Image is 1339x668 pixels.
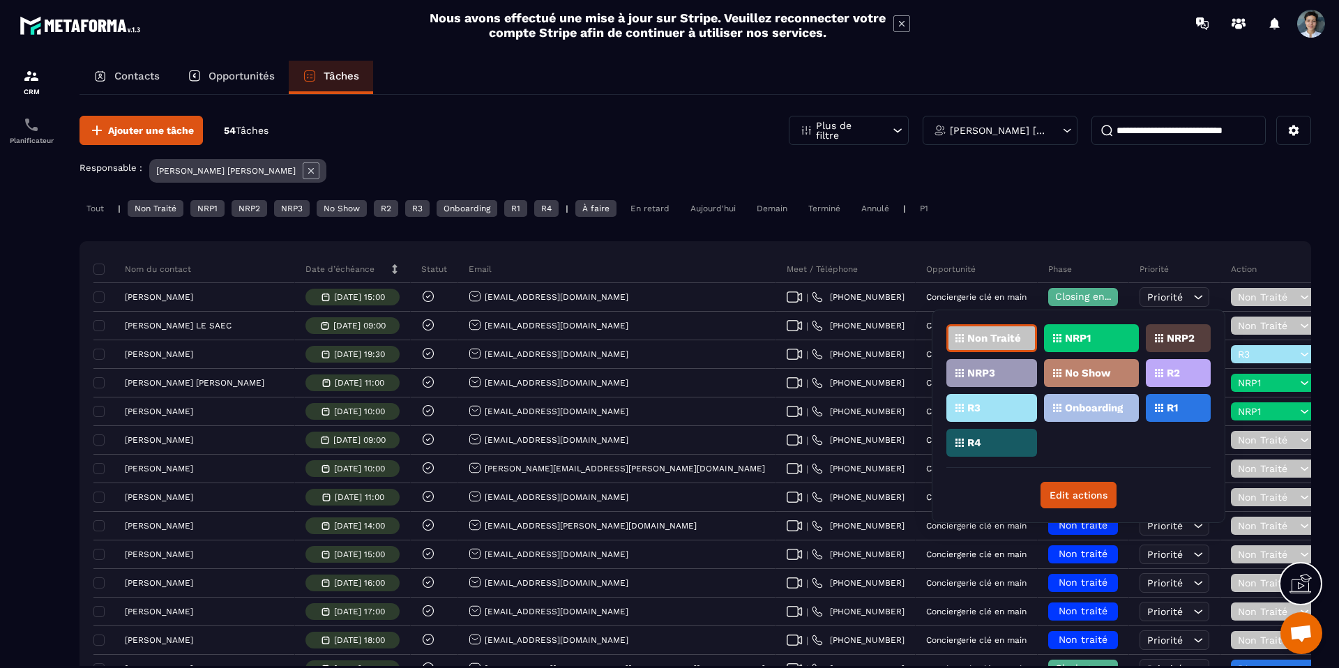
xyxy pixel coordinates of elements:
span: Non Traité [1238,520,1296,531]
p: [DATE] 10:00 [334,407,385,416]
button: Edit actions [1041,482,1117,508]
p: [PERSON_NAME] [125,407,193,416]
p: Nom du contact [97,264,191,275]
span: Non Traité [1238,606,1296,617]
p: | [118,204,121,213]
span: Non traité [1059,548,1107,559]
span: Non traité [1059,519,1107,531]
p: Responsable : [80,162,142,173]
p: NRP2 [1167,333,1195,343]
p: [DATE] 18:00 [334,635,385,645]
h2: Nous avons effectué une mise à jour sur Stripe. Veuillez reconnecter votre compte Stripe afin de ... [429,10,886,40]
div: Non Traité [128,200,183,217]
a: [PHONE_NUMBER] [812,377,905,388]
p: [DATE] 10:00 [334,464,385,473]
a: [PHONE_NUMBER] [812,349,905,360]
p: [PERSON_NAME] [125,635,193,645]
span: | [806,464,808,474]
p: Tâches [324,70,359,82]
span: Non Traité [1238,291,1296,303]
p: R2 [1167,368,1180,378]
p: Statut [421,264,447,275]
div: Ouvrir le chat [1280,612,1322,654]
div: R1 [504,200,527,217]
p: [PERSON_NAME] [125,607,193,616]
div: Tout [80,200,111,217]
a: [PHONE_NUMBER] [812,291,905,303]
div: Aujourd'hui [683,200,743,217]
span: Non Traité [1238,492,1296,503]
p: Onboarding [1065,403,1123,413]
p: Conciergerie clé en main [926,635,1027,645]
span: Non Traité [1238,635,1296,646]
p: No Show [1065,368,1111,378]
p: Conciergerie clé en main [926,349,1027,359]
span: | [806,407,808,417]
p: Conciergerie clé en main [926,407,1027,416]
span: | [806,549,808,560]
span: | [806,492,808,503]
span: Non traité [1059,577,1107,588]
div: R2 [374,200,398,217]
p: [PERSON_NAME] [125,492,193,502]
div: R3 [405,200,430,217]
span: | [806,378,808,388]
p: 54 [224,124,268,137]
p: Meet / Téléphone [787,264,858,275]
p: Contacts [114,70,160,82]
a: [PHONE_NUMBER] [812,434,905,446]
div: En retard [623,200,676,217]
span: | [806,292,808,303]
p: [DATE] 09:00 [333,435,386,445]
a: [PHONE_NUMBER] [812,492,905,503]
span: Priorité [1147,549,1183,560]
div: NRP3 [274,200,310,217]
p: [PERSON_NAME] [125,578,193,588]
p: [PERSON_NAME] LE SAEC [125,321,232,331]
p: [PERSON_NAME] [125,349,193,359]
p: [PERSON_NAME] [125,464,193,473]
p: [DATE] 14:00 [334,521,385,531]
p: R4 [967,438,981,448]
a: [PHONE_NUMBER] [812,320,905,331]
div: R4 [534,200,559,217]
p: R1 [1167,403,1178,413]
p: Date d’échéance [305,264,375,275]
p: [PERSON_NAME] [125,292,193,302]
p: [DATE] 11:00 [335,492,384,502]
a: Contacts [80,61,174,94]
div: Demain [750,200,794,217]
p: R3 [967,403,981,413]
p: [DATE] 16:00 [334,578,385,588]
p: NRP1 [1065,333,1091,343]
a: schedulerschedulerPlanificateur [3,106,59,155]
a: [PHONE_NUMBER] [812,520,905,531]
p: [DATE] 11:00 [335,378,384,388]
p: Conciergerie clé en main [926,321,1027,331]
span: R3 [1238,349,1296,360]
p: Conciergerie clé en main [926,292,1027,302]
p: [PERSON_NAME] [PERSON_NAME] [125,378,264,388]
span: | [806,435,808,446]
p: Priorité [1140,264,1169,275]
p: [PERSON_NAME] [125,549,193,559]
span: Non Traité [1238,577,1296,589]
img: logo [20,13,145,38]
span: Priorité [1147,606,1183,617]
p: Plus de filtre [816,121,877,140]
div: No Show [317,200,367,217]
span: Priorité [1147,577,1183,589]
p: [PERSON_NAME] [125,521,193,531]
a: formationformationCRM [3,57,59,106]
p: | [903,204,906,213]
img: scheduler [23,116,40,133]
p: [PERSON_NAME] [PERSON_NAME] [950,126,1047,135]
div: P1 [913,200,935,217]
p: Conciergerie clé en main [926,521,1027,531]
div: À faire [575,200,616,217]
p: Conciergerie clé en main [926,549,1027,559]
button: Ajouter une tâche [80,116,203,145]
a: [PHONE_NUMBER] [812,549,905,560]
p: Conciergerie clé en main [926,378,1027,388]
p: | [566,204,568,213]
